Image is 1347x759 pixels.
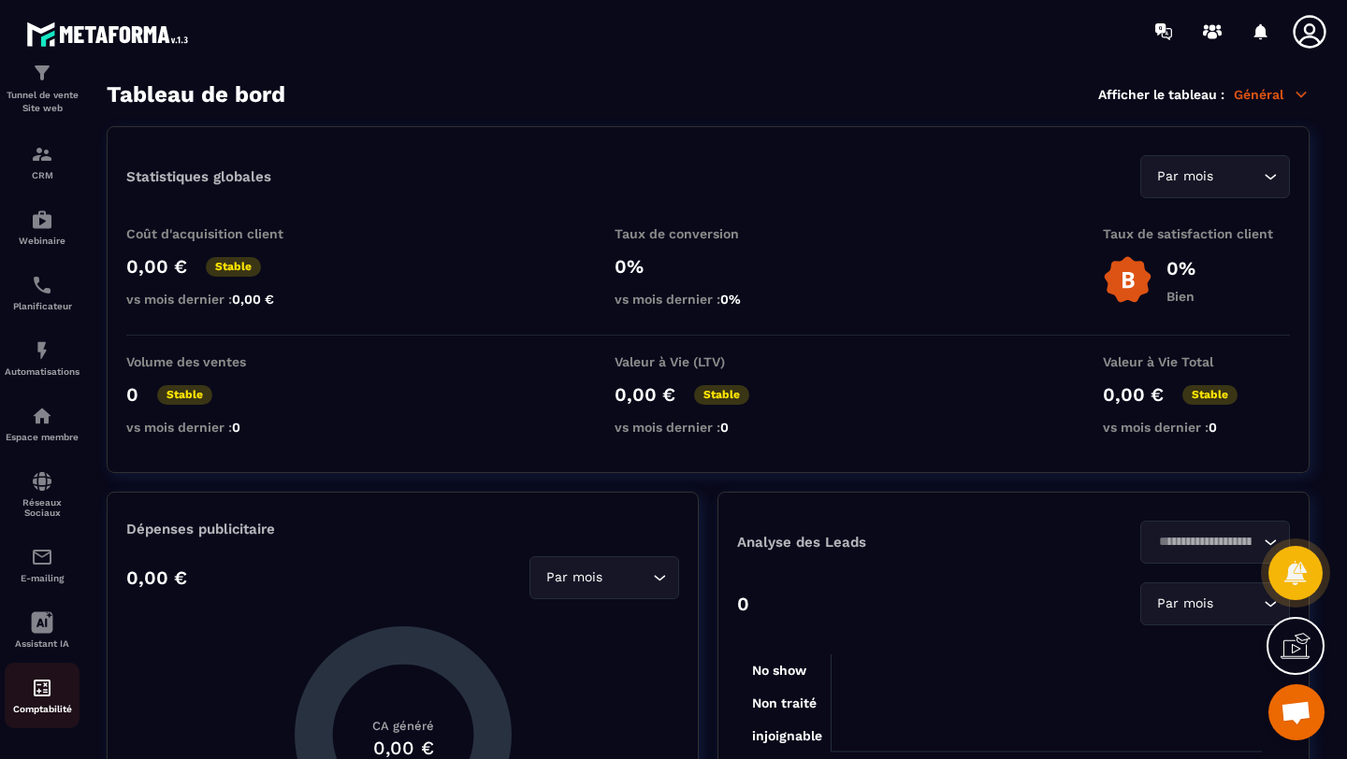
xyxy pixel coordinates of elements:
p: 0% [1166,257,1195,279]
p: Espace membre [5,432,80,442]
span: 0 [720,420,729,435]
img: email [31,546,53,568]
a: schedulerschedulerPlanificateur [5,260,80,325]
p: Planificateur [5,301,80,311]
p: Automatisations [5,366,80,377]
img: formation [31,143,53,165]
div: Search for option [1140,582,1290,625]
p: E-mailing [5,573,80,583]
img: automations [31,339,53,362]
p: Afficher le tableau : [1098,87,1224,102]
p: Stable [694,385,749,405]
p: Taux de satisfaction client [1103,226,1290,241]
a: automationsautomationsAutomatisations [5,325,80,391]
p: 0,00 € [126,566,187,589]
tspan: No show [752,663,807,678]
p: Analyse des Leads [737,534,1014,551]
p: Webinaire [5,236,80,246]
p: CRM [5,170,80,180]
a: social-networksocial-networkRéseaux Sociaux [5,456,80,532]
img: formation [31,62,53,84]
span: 0,00 € [232,292,274,307]
img: scheduler [31,274,53,296]
a: automationsautomationsWebinaire [5,194,80,260]
span: Par mois [1152,594,1217,614]
p: Bien [1166,289,1195,304]
p: Valeur à Vie Total [1103,354,1290,369]
a: formationformationCRM [5,129,80,194]
a: automationsautomationsEspace membre [5,391,80,456]
p: 0 [126,383,138,406]
p: vs mois dernier : [615,420,802,435]
p: vs mois dernier : [126,420,313,435]
div: Search for option [1140,521,1290,564]
span: 0 [232,420,240,435]
img: social-network [31,470,53,493]
a: Assistant IA [5,597,80,663]
p: 0,00 € [615,383,675,406]
div: Search for option [529,556,679,599]
a: emailemailE-mailing [5,532,80,597]
tspan: injoignable [752,728,822,744]
input: Search for option [1217,594,1259,614]
a: formationformationTunnel de vente Site web [5,48,80,129]
input: Search for option [606,567,648,588]
input: Search for option [1217,166,1259,187]
p: Assistant IA [5,638,80,649]
p: 0,00 € [1103,383,1164,406]
p: Stable [206,257,261,277]
tspan: Non traité [752,695,817,710]
p: Comptabilité [5,704,80,714]
p: Taux de conversion [615,226,802,241]
p: 0,00 € [126,255,187,278]
p: Statistiques globales [126,168,271,185]
p: Volume des ventes [126,354,313,369]
p: vs mois dernier : [615,292,802,307]
p: Général [1234,86,1310,103]
span: Par mois [1152,166,1217,187]
img: b-badge-o.b3b20ee6.svg [1103,255,1152,305]
p: Stable [1182,385,1238,405]
p: Réseaux Sociaux [5,497,80,518]
p: Coût d'acquisition client [126,226,313,241]
p: 0% [615,255,802,278]
div: Ouvrir le chat [1268,684,1325,740]
span: Par mois [542,567,606,588]
p: vs mois dernier : [1103,420,1290,435]
p: Valeur à Vie (LTV) [615,354,802,369]
img: automations [31,405,53,427]
input: Search for option [1152,532,1259,552]
img: automations [31,208,53,231]
p: vs mois dernier : [126,292,313,307]
img: accountant [31,677,53,699]
img: logo [26,17,195,51]
h3: Tableau de bord [107,81,285,107]
span: 0 [1209,420,1217,435]
p: Stable [157,385,212,405]
p: Tunnel de vente Site web [5,89,80,115]
span: 0% [720,292,741,307]
a: accountantaccountantComptabilité [5,663,80,728]
p: 0 [737,593,749,615]
div: Search for option [1140,155,1290,198]
p: Dépenses publicitaire [126,521,679,537]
